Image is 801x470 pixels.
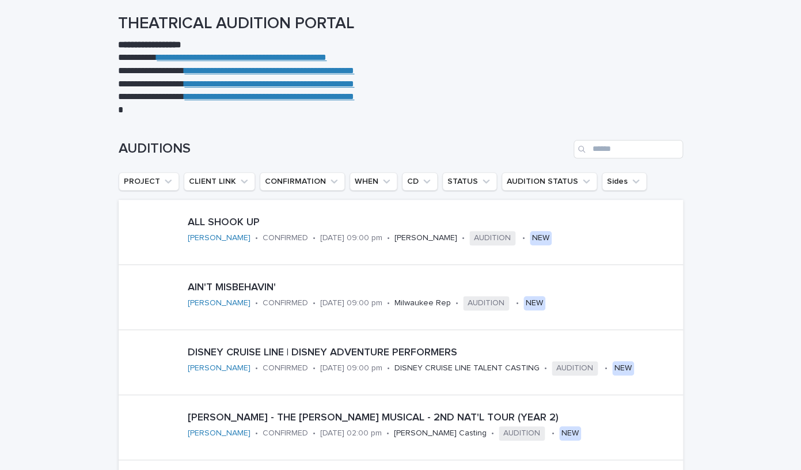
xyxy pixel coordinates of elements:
[118,14,682,34] h1: THEATRICAL AUDITION PORTAL
[574,140,683,158] input: Search
[350,172,397,191] button: WHEN
[612,361,634,376] div: NEW
[313,233,316,243] p: •
[499,426,545,441] span: AUDITION
[263,233,308,243] p: CONFIRMED
[188,298,250,308] a: [PERSON_NAME]
[313,429,316,438] p: •
[188,363,250,373] a: [PERSON_NAME]
[394,363,540,373] p: DISNEY CRUISE LINE TALENT CASTING
[255,363,258,373] p: •
[544,363,547,373] p: •
[442,172,497,191] button: STATUS
[463,296,509,310] span: AUDITION
[320,429,382,438] p: [DATE] 02:00 pm
[320,363,382,373] p: [DATE] 09:00 pm
[188,233,250,243] a: [PERSON_NAME]
[559,426,581,441] div: NEW
[313,363,316,373] p: •
[523,296,545,310] div: NEW
[313,298,316,308] p: •
[119,265,683,330] a: AIN'T MISBEHAVIN'[PERSON_NAME] •CONFIRMED•[DATE] 09:00 pm•Milwaukee Rep•AUDITION•NEW
[605,363,608,373] p: •
[602,172,647,191] button: Sides
[188,429,250,438] a: [PERSON_NAME]
[263,298,308,308] p: CONFIRMED
[552,361,598,376] span: AUDITION
[119,330,683,395] a: DISNEY CRUISE LINE | DISNEY ADVENTURE PERFORMERS[PERSON_NAME] •CONFIRMED•[DATE] 09:00 pm•DISNEY C...
[119,200,683,265] a: ALL SHOOK UP[PERSON_NAME] •CONFIRMED•[DATE] 09:00 pm•[PERSON_NAME]•AUDITION•NEW
[469,231,515,245] span: AUDITION
[263,363,308,373] p: CONFIRMED
[119,172,179,191] button: PROJECT
[188,217,624,229] p: ALL SHOOK UP
[255,429,258,438] p: •
[188,412,678,424] p: [PERSON_NAME] - THE [PERSON_NAME] MUSICAL - 2ND NAT'L TOUR (YEAR 2)
[387,298,390,308] p: •
[516,298,519,308] p: •
[491,429,494,438] p: •
[394,233,457,243] p: [PERSON_NAME]
[402,172,438,191] button: CD
[255,298,258,308] p: •
[522,233,525,243] p: •
[462,233,465,243] p: •
[260,172,345,191] button: CONFIRMATION
[502,172,597,191] button: AUDITION STATUS
[394,429,487,438] p: [PERSON_NAME] Casting
[552,429,555,438] p: •
[255,233,258,243] p: •
[263,429,308,438] p: CONFIRMED
[394,298,451,308] p: Milwaukee Rep
[119,141,569,157] h1: AUDITIONS
[387,363,390,373] p: •
[188,347,678,359] p: DISNEY CRUISE LINE | DISNEY ADVENTURE PERFORMERS
[184,172,255,191] button: CLIENT LINK
[455,298,458,308] p: •
[387,233,390,243] p: •
[320,233,382,243] p: [DATE] 09:00 pm
[530,231,552,245] div: NEW
[320,298,382,308] p: [DATE] 09:00 pm
[188,282,633,294] p: AIN'T MISBEHAVIN'
[386,429,389,438] p: •
[119,395,683,460] a: [PERSON_NAME] - THE [PERSON_NAME] MUSICAL - 2ND NAT'L TOUR (YEAR 2)[PERSON_NAME] •CONFIRMED•[DATE...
